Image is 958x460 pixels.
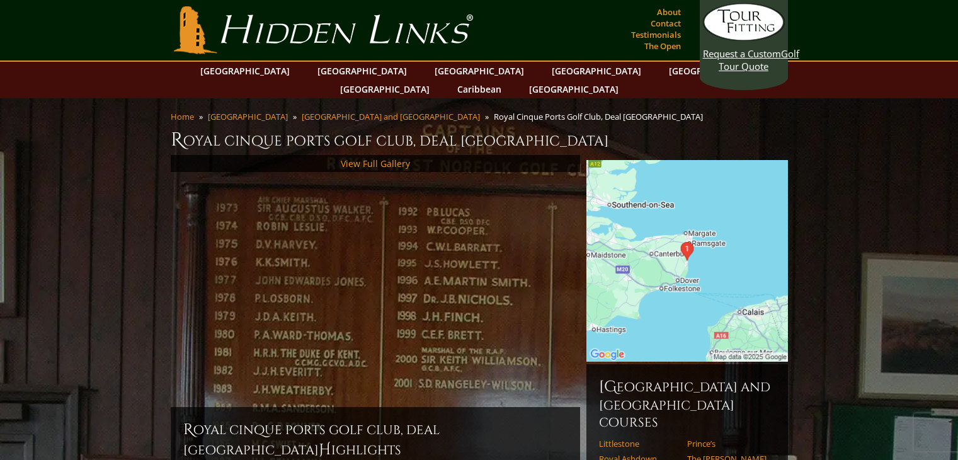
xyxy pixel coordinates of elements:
[311,62,413,80] a: [GEOGRAPHIC_DATA]
[341,158,410,170] a: View Full Gallery
[641,37,684,55] a: The Open
[319,440,331,460] span: H
[628,26,684,43] a: Testimonials
[334,80,436,98] a: [GEOGRAPHIC_DATA]
[545,62,647,80] a: [GEOGRAPHIC_DATA]
[647,14,684,32] a: Contact
[171,111,194,122] a: Home
[599,439,679,449] a: Littlestone
[586,160,788,362] img: Google Map of Royal Cinque Ports Golf Club, Sholden, Deal, England, United Kingdom
[703,3,785,72] a: Request a CustomGolf Tour Quote
[523,80,625,98] a: [GEOGRAPHIC_DATA]
[663,62,765,80] a: [GEOGRAPHIC_DATA]
[599,377,775,431] h6: [GEOGRAPHIC_DATA] and [GEOGRAPHIC_DATA] Courses
[302,111,480,122] a: [GEOGRAPHIC_DATA] and [GEOGRAPHIC_DATA]
[194,62,296,80] a: [GEOGRAPHIC_DATA]
[428,62,530,80] a: [GEOGRAPHIC_DATA]
[183,420,567,460] h2: Royal Cinque Ports Golf Club, Deal [GEOGRAPHIC_DATA] ighlights
[703,47,781,60] span: Request a Custom
[687,439,767,449] a: Prince’s
[494,111,708,122] li: Royal Cinque Ports Golf Club, Deal [GEOGRAPHIC_DATA]
[451,80,508,98] a: Caribbean
[171,127,788,152] h1: Royal Cinque Ports Golf Club, Deal [GEOGRAPHIC_DATA]
[654,3,684,21] a: About
[208,111,288,122] a: [GEOGRAPHIC_DATA]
